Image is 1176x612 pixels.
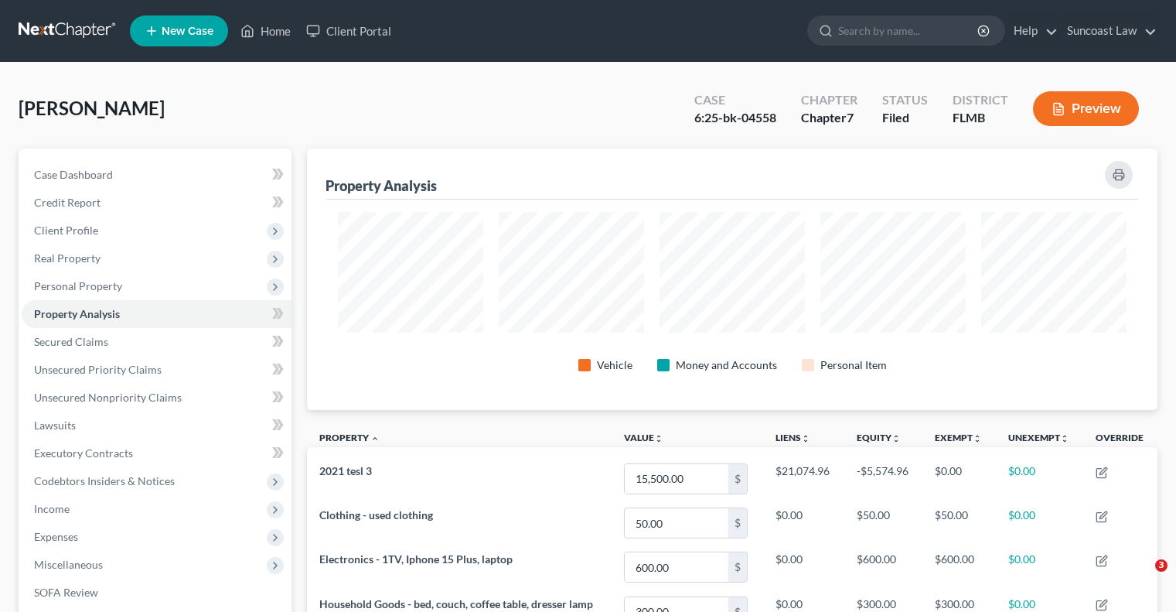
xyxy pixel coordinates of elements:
i: unfold_more [1060,434,1069,443]
div: $ [728,508,747,538]
span: Unsecured Priority Claims [34,363,162,376]
span: Client Profile [34,224,98,237]
a: Property Analysis [22,300,291,328]
td: $0.00 [763,545,844,590]
a: Lawsuits [22,412,291,439]
td: $50.00 [922,501,996,545]
span: Case Dashboard [34,168,113,181]
iframe: Intercom live chat [1123,559,1161,597]
a: Unsecured Priority Claims [22,356,291,384]
a: Client Portal [298,17,399,45]
td: $0.00 [996,501,1083,545]
i: unfold_more [891,434,901,443]
div: $ [728,464,747,494]
span: Electronics - 1TV, Iphone 15 Plus, laptop [319,552,513,566]
td: $50.00 [844,501,922,545]
th: Override [1083,422,1157,457]
input: 0.00 [625,464,728,494]
span: Unsecured Nonpriority Claims [34,391,182,404]
a: Liensunfold_more [775,432,810,443]
a: Home [233,17,298,45]
a: Equityunfold_more [857,432,901,443]
div: Vehicle [597,357,632,373]
a: SOFA Review [22,579,291,607]
i: unfold_more [973,434,982,443]
a: Help [1006,17,1058,45]
a: Credit Report [22,189,291,217]
a: Case Dashboard [22,161,291,189]
td: $0.00 [996,545,1083,590]
span: Real Property [34,251,101,265]
a: Unexemptunfold_more [1008,432,1069,443]
div: FLMB [953,109,1008,127]
input: 0.00 [625,552,728,582]
i: unfold_more [654,434,663,443]
a: Property expand_less [319,432,380,443]
div: Money and Accounts [676,357,777,373]
a: Exemptunfold_more [935,432,982,443]
input: 0.00 [625,508,728,538]
span: Expenses [34,530,78,543]
span: Income [34,502,70,515]
span: 2021 tesl 3 [319,464,372,477]
span: Lawsuits [34,419,76,432]
span: Executory Contracts [34,446,133,460]
td: $21,074.96 [763,456,844,501]
button: Preview [1033,91,1139,126]
a: Executory Contracts [22,439,291,467]
div: Filed [882,109,928,127]
span: Secured Claims [34,335,108,348]
span: Miscellaneous [34,558,103,571]
span: 7 [847,110,854,125]
div: Status [882,91,928,109]
div: Chapter [801,91,857,109]
span: New Case [162,26,213,37]
td: $0.00 [763,501,844,545]
div: 6:25-bk-04558 [694,109,776,127]
span: Codebtors Insiders & Notices [34,474,175,487]
span: SOFA Review [34,586,98,599]
td: $600.00 [922,545,996,590]
span: Property Analysis [34,307,120,320]
a: Suncoast Law [1059,17,1157,45]
i: unfold_more [801,434,810,443]
span: Personal Property [34,279,122,292]
div: Property Analysis [326,176,437,195]
input: Search by name... [838,16,980,45]
a: Unsecured Nonpriority Claims [22,384,291,412]
td: $600.00 [844,545,922,590]
span: [PERSON_NAME] [19,97,165,119]
span: Clothing - used clothing [319,508,433,521]
div: Case [694,91,776,109]
a: Valueunfold_more [624,432,663,443]
span: Credit Report [34,196,101,209]
div: $ [728,552,747,582]
i: expand_less [370,434,380,443]
a: Secured Claims [22,328,291,356]
td: $0.00 [996,456,1083,501]
div: Personal Item [820,357,887,373]
td: -$5,574.96 [844,456,922,501]
span: Household Goods - bed, couch, coffee table, dresser lamp [319,597,593,610]
span: 3 [1155,559,1167,572]
td: $0.00 [922,456,996,501]
div: District [953,91,1008,109]
div: Chapter [801,109,857,127]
